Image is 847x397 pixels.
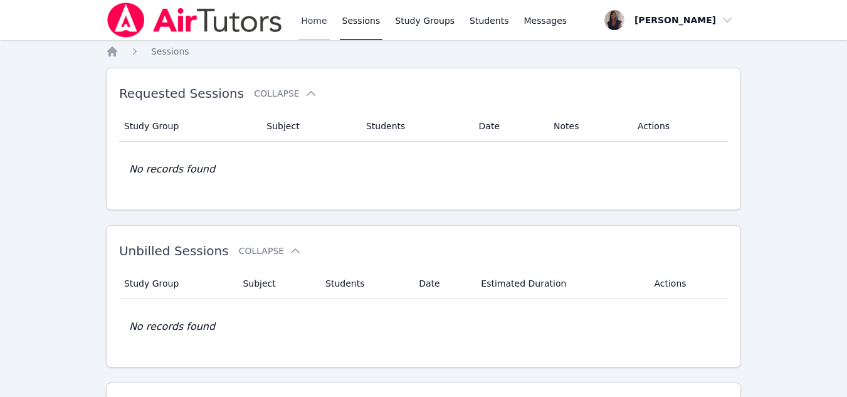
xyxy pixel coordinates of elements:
[119,299,728,354] td: No records found
[259,111,359,142] th: Subject
[473,268,646,299] th: Estimated Duration
[471,111,546,142] th: Date
[254,87,317,100] button: Collapse
[119,86,244,101] span: Requested Sessions
[646,268,728,299] th: Actions
[524,14,567,27] span: Messages
[151,45,189,58] a: Sessions
[318,268,411,299] th: Students
[630,111,728,142] th: Actions
[119,268,236,299] th: Study Group
[239,245,302,257] button: Collapse
[546,111,630,142] th: Notes
[119,243,229,258] span: Unbilled Sessions
[411,268,473,299] th: Date
[151,46,189,56] span: Sessions
[106,45,741,58] nav: Breadcrumb
[235,268,318,299] th: Subject
[106,3,283,38] img: Air Tutors
[119,111,259,142] th: Study Group
[119,142,728,197] td: No records found
[359,111,471,142] th: Students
